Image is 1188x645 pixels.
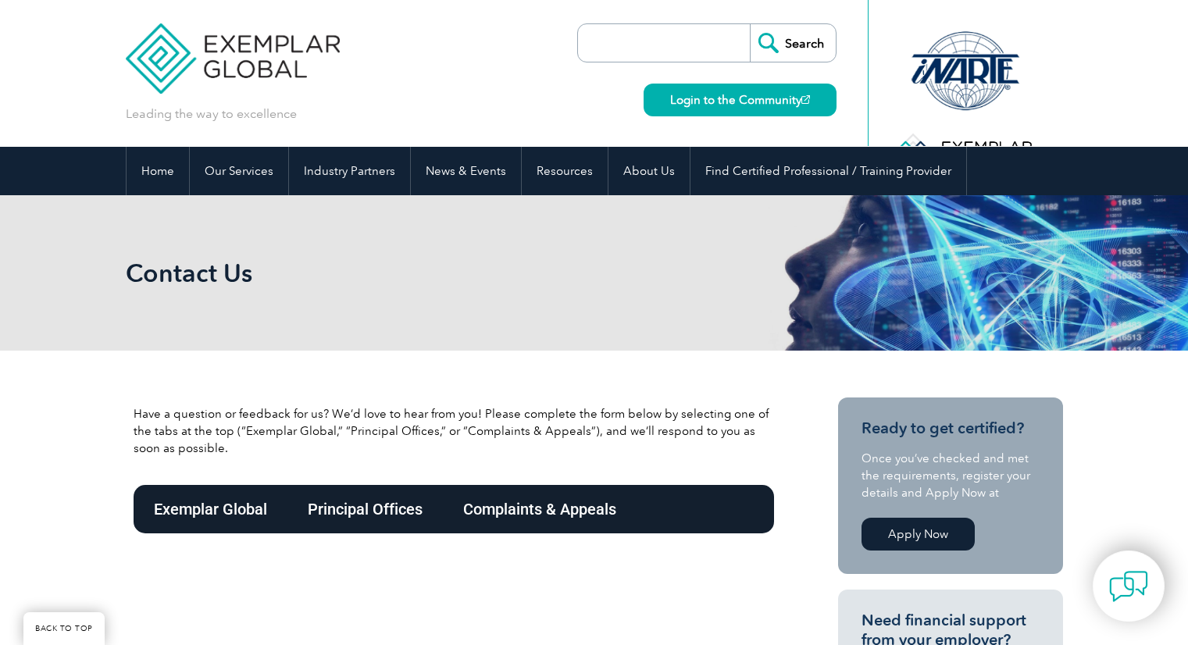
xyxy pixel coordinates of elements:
[126,105,297,123] p: Leading the way to excellence
[287,485,443,533] div: Principal Offices
[190,147,288,195] a: Our Services
[289,147,410,195] a: Industry Partners
[862,518,975,551] a: Apply Now
[862,419,1040,438] h3: Ready to get certified?
[644,84,837,116] a: Login to the Community
[134,485,287,533] div: Exemplar Global
[522,147,608,195] a: Resources
[690,147,966,195] a: Find Certified Professional / Training Provider
[134,405,774,457] p: Have a question or feedback for us? We’d love to hear from you! Please complete the form below by...
[126,258,726,288] h1: Contact Us
[23,612,105,645] a: BACK TO TOP
[608,147,690,195] a: About Us
[862,450,1040,501] p: Once you’ve checked and met the requirements, register your details and Apply Now at
[127,147,189,195] a: Home
[801,95,810,104] img: open_square.png
[750,24,836,62] input: Search
[1109,567,1148,606] img: contact-chat.png
[443,485,637,533] div: Complaints & Appeals
[411,147,521,195] a: News & Events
